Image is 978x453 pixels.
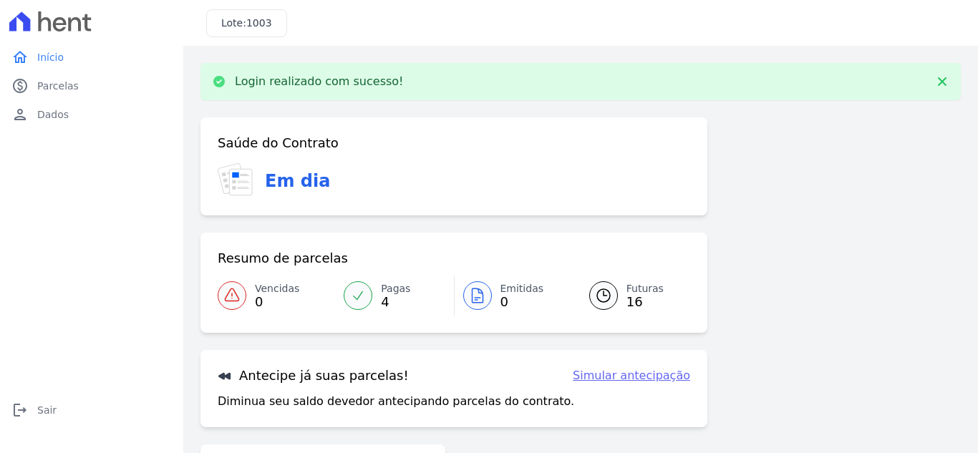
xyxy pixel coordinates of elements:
a: Pagas 4 [335,276,453,316]
span: 0 [500,296,544,308]
a: homeInício [6,43,178,72]
span: Parcelas [37,79,79,93]
span: Vencidas [255,281,299,296]
span: Dados [37,107,69,122]
span: 4 [381,296,410,308]
span: Emitidas [500,281,544,296]
i: logout [11,401,29,419]
i: home [11,49,29,66]
span: Sair [37,403,57,417]
h3: Saúde do Contrato [218,135,339,152]
a: Vencidas 0 [218,276,335,316]
i: person [11,106,29,123]
p: Login realizado com sucesso! [235,74,404,89]
i: paid [11,77,29,94]
span: 1003 [246,17,272,29]
a: Emitidas 0 [455,276,572,316]
a: Simular antecipação [573,367,690,384]
a: Futuras 16 [572,276,690,316]
a: personDados [6,100,178,129]
span: Início [37,50,64,64]
h3: Em dia [265,168,330,194]
h3: Antecipe já suas parcelas! [218,367,409,384]
span: Futuras [626,281,664,296]
h3: Resumo de parcelas [218,250,348,267]
span: Pagas [381,281,410,296]
a: paidParcelas [6,72,178,100]
p: Diminua seu saldo devedor antecipando parcelas do contrato. [218,393,574,410]
span: 0 [255,296,299,308]
h3: Lote: [221,16,272,31]
span: 16 [626,296,664,308]
a: logoutSair [6,396,178,424]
